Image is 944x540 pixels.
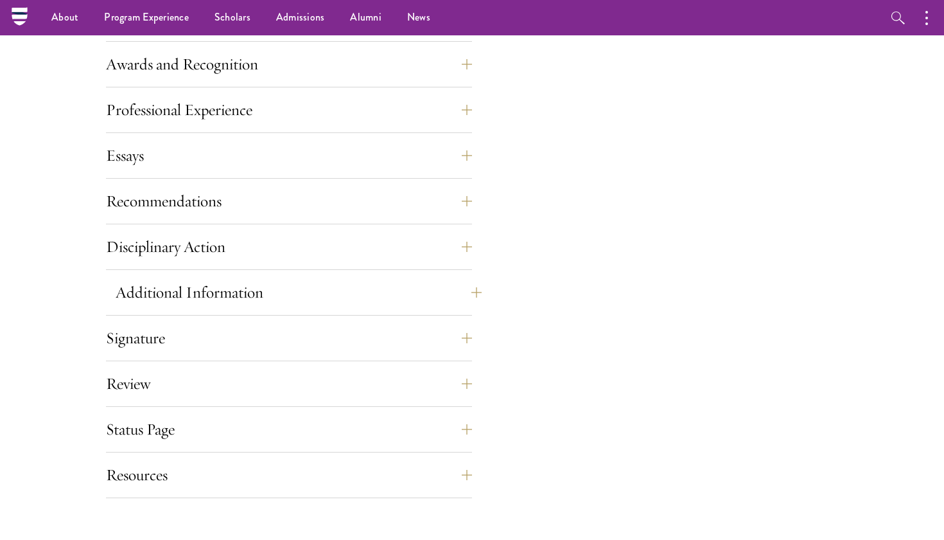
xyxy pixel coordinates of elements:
button: Awards and Recognition [106,49,472,80]
button: Additional Information [116,277,482,308]
button: Review [106,368,472,399]
button: Disciplinary Action [106,231,472,262]
button: Resources [106,460,472,491]
button: Status Page [106,414,472,445]
button: Essays [106,140,472,171]
button: Signature [106,323,472,354]
button: Professional Experience [106,94,472,125]
button: Recommendations [106,186,472,217]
